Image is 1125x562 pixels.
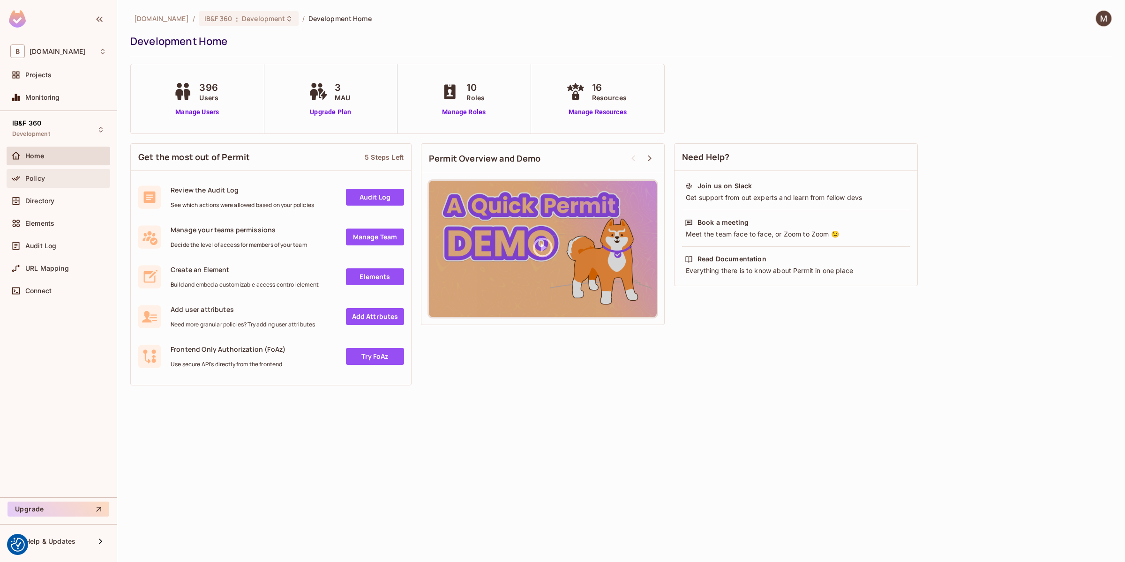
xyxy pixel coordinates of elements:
[346,348,404,365] a: Try FoAz
[346,308,404,325] a: Add Attrbutes
[171,201,314,209] span: See which actions were allowed based on your policies
[592,81,627,95] span: 16
[307,107,355,117] a: Upgrade Plan
[171,305,315,314] span: Add user attributes
[25,538,75,545] span: Help & Updates
[697,254,766,264] div: Read Documentation
[685,193,907,202] div: Get support from out experts and learn from fellow devs
[564,107,631,117] a: Manage Resources
[171,281,319,288] span: Build and embed a customizable access control element
[171,225,307,234] span: Manage your teams permissions
[25,242,56,250] span: Audit Log
[12,130,50,138] span: Development
[685,266,907,275] div: Everything there is to know about Permit in one place
[25,94,60,101] span: Monitoring
[138,151,250,163] span: Get the most out of Permit
[438,107,489,117] a: Manage Roles
[697,218,749,227] div: Book a meeting
[130,34,1107,48] div: Development Home
[11,538,25,552] img: Revisit consent button
[25,71,52,79] span: Projects
[429,153,541,164] span: Permit Overview and Demo
[134,14,189,23] span: the active workspace
[365,153,404,162] div: 5 Steps Left
[346,189,404,206] a: Audit Log
[25,220,54,227] span: Elements
[335,81,350,95] span: 3
[12,119,41,127] span: IB&F 360
[7,502,109,517] button: Upgrade
[10,44,25,58] span: B
[193,14,195,23] li: /
[302,14,305,23] li: /
[25,197,54,205] span: Directory
[204,14,232,23] span: IB&F 360
[9,10,26,28] img: SReyMgAAAABJRU5ErkJggg==
[346,268,404,285] a: Elements
[25,175,45,182] span: Policy
[199,81,218,95] span: 396
[171,321,315,328] span: Need more granular policies? Try adding user attributes
[171,241,307,249] span: Decide the level of access for members of your team
[171,107,223,117] a: Manage Users
[346,229,404,245] a: Manage Team
[199,93,218,103] span: Users
[682,151,730,163] span: Need Help?
[171,185,314,194] span: Review the Audit Log
[11,538,25,552] button: Consent Preferences
[1096,11,1111,26] img: MICHAELL MAHAN RODRÍGUEZ
[242,14,285,23] span: Development
[30,48,85,55] span: Workspace: bbva.com
[697,181,752,191] div: Join us on Slack
[685,229,907,239] div: Meet the team face to face, or Zoom to Zoom 😉
[592,93,627,103] span: Resources
[335,93,350,103] span: MAU
[235,15,239,22] span: :
[25,265,69,272] span: URL Mapping
[171,345,285,354] span: Frontend Only Authorization (FoAz)
[308,14,372,23] span: Development Home
[171,361,285,368] span: Use secure API's directly from the frontend
[466,81,485,95] span: 10
[25,287,52,295] span: Connect
[466,93,485,103] span: Roles
[25,152,45,160] span: Home
[171,265,319,274] span: Create an Element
